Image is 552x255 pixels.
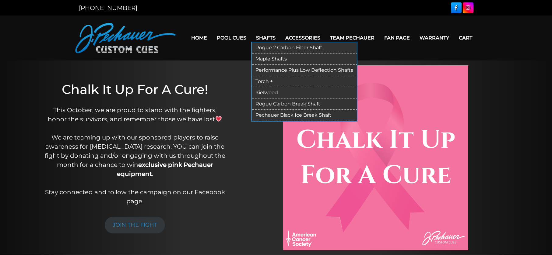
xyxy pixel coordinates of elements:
[252,110,357,121] a: Pechauer Black Ice Break Shaft
[379,30,415,46] a: Fan Page
[252,87,357,98] a: Kielwood
[454,30,477,46] a: Cart
[117,161,213,177] strong: exclusive pink Pechauer equipment
[212,30,251,46] a: Pool Cues
[186,30,212,46] a: Home
[44,82,226,97] h1: Chalk It Up For A Cure!
[252,53,357,65] a: Maple Shafts
[79,4,137,12] a: [PHONE_NUMBER]
[105,217,165,233] a: JOIN THE FIGHT
[251,30,280,46] a: Shafts
[75,23,176,53] img: Pechauer Custom Cues
[280,30,325,46] a: Accessories
[44,105,226,206] p: This October, we are proud to stand with the fighters, honor the survivors, and remember those we...
[252,42,357,53] a: Rogue 2 Carbon Fiber Shaft
[325,30,379,46] a: Team Pechauer
[415,30,454,46] a: Warranty
[252,98,357,110] a: Rogue Carbon Break Shaft
[252,65,357,76] a: Performance Plus Low Deflection Shafts
[252,76,357,87] a: Torch +
[216,116,222,122] img: 💗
